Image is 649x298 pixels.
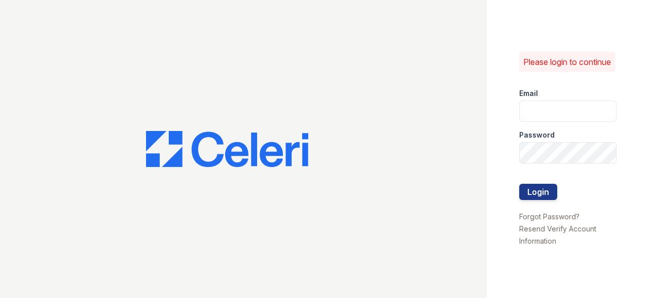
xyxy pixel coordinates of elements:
a: Forgot Password? [519,212,580,221]
label: Email [519,88,538,98]
a: Resend Verify Account Information [519,224,596,245]
img: CE_Logo_Blue-a8612792a0a2168367f1c8372b55b34899dd931a85d93a1a3d3e32e68fde9ad4.png [146,131,308,168]
button: Login [519,184,557,200]
label: Password [519,130,555,140]
p: Please login to continue [523,56,611,68]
